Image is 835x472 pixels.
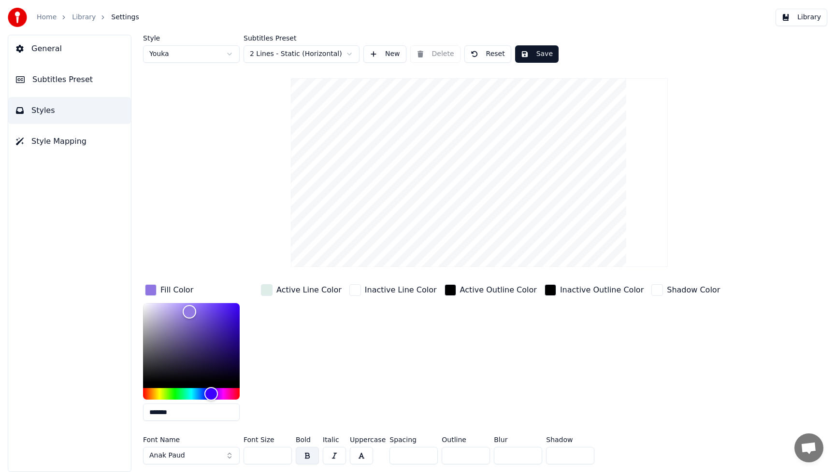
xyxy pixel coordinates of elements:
[667,284,720,296] div: Shadow Color
[244,436,292,443] label: Font Size
[350,436,386,443] label: Uppercase
[149,451,185,460] span: Anak Paud
[31,136,86,147] span: Style Mapping
[543,282,646,298] button: Inactive Outline Color
[8,128,131,155] button: Style Mapping
[143,303,240,382] div: Color
[8,8,27,27] img: youka
[143,282,195,298] button: Fill Color
[347,282,439,298] button: Inactive Line Color
[37,13,57,22] a: Home
[31,105,55,116] span: Styles
[515,45,559,63] button: Save
[37,13,139,22] nav: breadcrumb
[776,9,827,26] button: Library
[389,436,438,443] label: Spacing
[143,436,240,443] label: Font Name
[244,35,360,42] label: Subtitles Preset
[8,35,131,62] button: General
[464,45,511,63] button: Reset
[276,284,342,296] div: Active Line Color
[111,13,139,22] span: Settings
[259,282,344,298] button: Active Line Color
[443,282,539,298] button: Active Outline Color
[32,74,93,85] span: Subtitles Preset
[296,436,319,443] label: Bold
[160,284,193,296] div: Fill Color
[365,284,437,296] div: Inactive Line Color
[363,45,406,63] button: New
[460,284,537,296] div: Active Outline Color
[442,436,490,443] label: Outline
[794,433,823,462] div: Open chat
[31,43,62,55] span: General
[143,388,240,400] div: Hue
[494,436,542,443] label: Blur
[560,284,644,296] div: Inactive Outline Color
[649,282,722,298] button: Shadow Color
[8,97,131,124] button: Styles
[72,13,96,22] a: Library
[546,436,594,443] label: Shadow
[143,35,240,42] label: Style
[323,436,346,443] label: Italic
[8,66,131,93] button: Subtitles Preset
